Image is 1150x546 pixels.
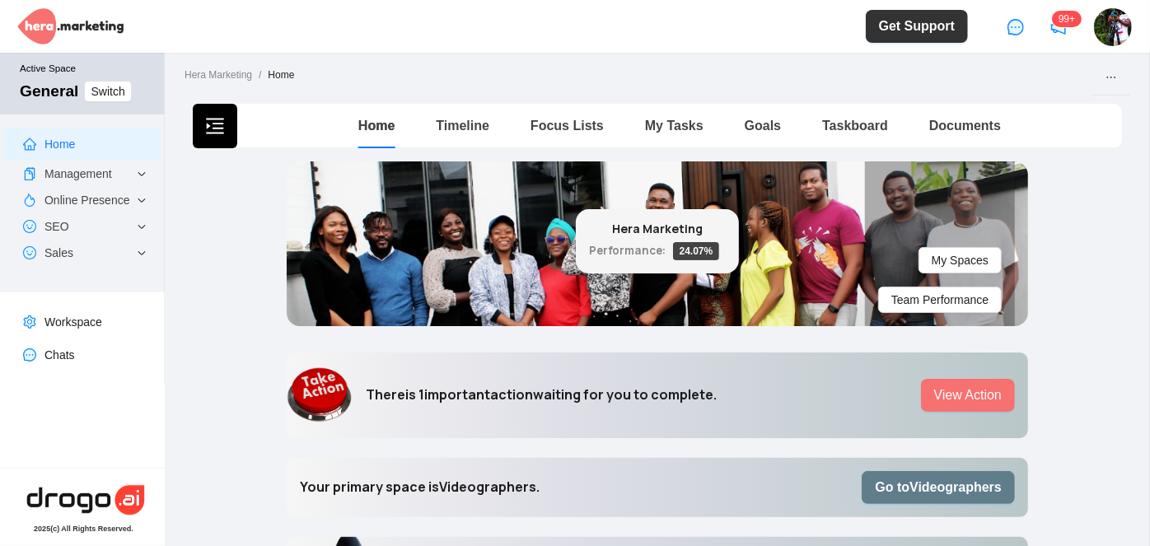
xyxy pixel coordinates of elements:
[875,480,1002,494] b: Go to Videographers
[268,69,294,81] span: Home
[259,68,261,86] li: /
[878,287,1002,313] button: Team Performance
[358,119,395,133] a: Home
[436,119,489,133] a: Timeline
[23,246,36,259] span: smile
[44,246,73,259] a: Sales
[44,167,112,180] a: Management
[91,82,124,100] span: Switch
[921,379,1015,412] button: View Action
[85,82,130,101] button: Switch
[44,315,102,329] a: Workspace
[673,242,720,260] span: 24.07 %
[934,385,1002,405] span: View Action
[23,220,36,233] span: smile
[20,63,152,82] small: Active Space
[822,119,888,133] a: Taskboard
[645,119,704,133] a: My Tasks
[1052,11,1082,27] sup: 285
[1094,8,1132,46] img: u7um32wr2vtutypkhajv.jpg
[929,119,1001,133] a: Documents
[1007,19,1024,35] span: message
[205,116,225,136] span: menu-unfold
[1106,72,1117,83] span: ellipsis
[44,194,130,207] a: Online Presence
[34,525,133,533] div: 2025 (c) All Rights Reserved.
[44,220,69,233] a: SEO
[366,387,717,403] h6: There is 1 important action waiting for you to complete.
[612,221,703,236] b: Hera Marketing
[20,82,78,100] div: General
[531,119,604,133] a: Focus Lists
[44,348,75,362] a: Chats
[879,16,955,36] span: Get Support
[990,175,1002,186] span: appstore
[181,68,255,86] a: Hera Marketing
[23,194,36,207] span: fire
[24,482,147,518] img: hera-logo
[745,119,781,133] a: Goals
[891,291,989,309] span: Team Performance
[287,366,353,424] img: mystery man in hoodie
[300,479,540,495] h6: Your primary space is Videographers .
[919,247,1002,273] button: My Spaces
[862,471,1015,504] button: Go toVideographers
[23,167,36,180] span: snippets
[44,138,75,151] a: Home
[589,243,666,258] small: Performance:
[1050,19,1067,35] span: notification
[932,251,989,269] span: My Spaces
[17,8,124,45] img: Hera Marketing
[866,10,968,43] button: Get Support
